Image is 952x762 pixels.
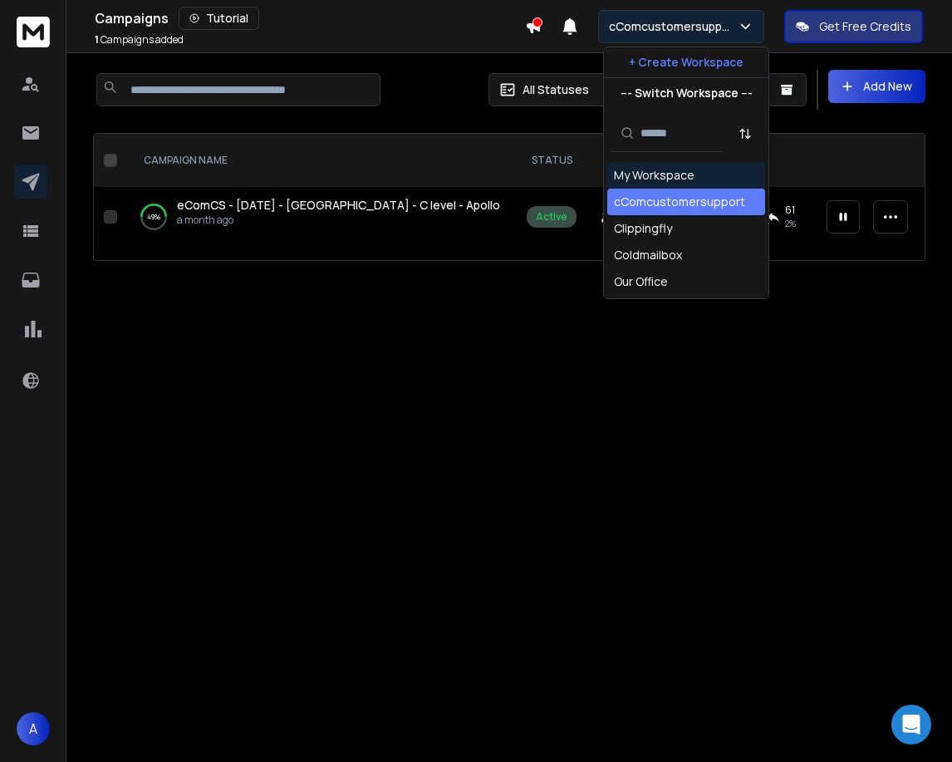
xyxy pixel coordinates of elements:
div: Campaigns [95,7,525,30]
td: 49%eComCS - [DATE] - [GEOGRAPHIC_DATA] - C level - Apolloa month ago [124,187,517,247]
div: Coldmailbox [614,247,682,263]
div: Clippingfly [614,220,672,237]
span: 61 [785,204,795,217]
p: Get Free Credits [819,18,911,35]
p: cComcustomersupport [609,18,738,35]
button: A [17,712,50,745]
span: 1 [95,32,99,47]
p: All Statuses [523,81,589,98]
p: 49 % [147,209,160,225]
p: a month ago [177,214,500,227]
button: Add New [828,70,925,103]
button: + Create Workspace [604,47,768,77]
div: cComcustomersupport [614,194,745,210]
th: CAMPAIGN NAME [124,134,517,187]
button: Sort by Sort A-Z [729,117,762,150]
div: Our Office [614,273,668,290]
span: 2 % [785,217,796,230]
div: Open Intercom Messenger [891,705,931,745]
div: Active [536,210,567,224]
p: + Create Workspace [629,54,743,71]
button: Get Free Credits [784,10,923,43]
p: --- Switch Workspace --- [621,85,753,101]
button: Tutorial [179,7,259,30]
a: eComCS - [DATE] - [GEOGRAPHIC_DATA] - C level - Apollo [177,197,500,214]
th: STATUS [517,134,586,187]
p: Campaigns added [95,33,184,47]
th: CAMPAIGN STATS [586,134,817,187]
div: My Workspace [614,167,694,184]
